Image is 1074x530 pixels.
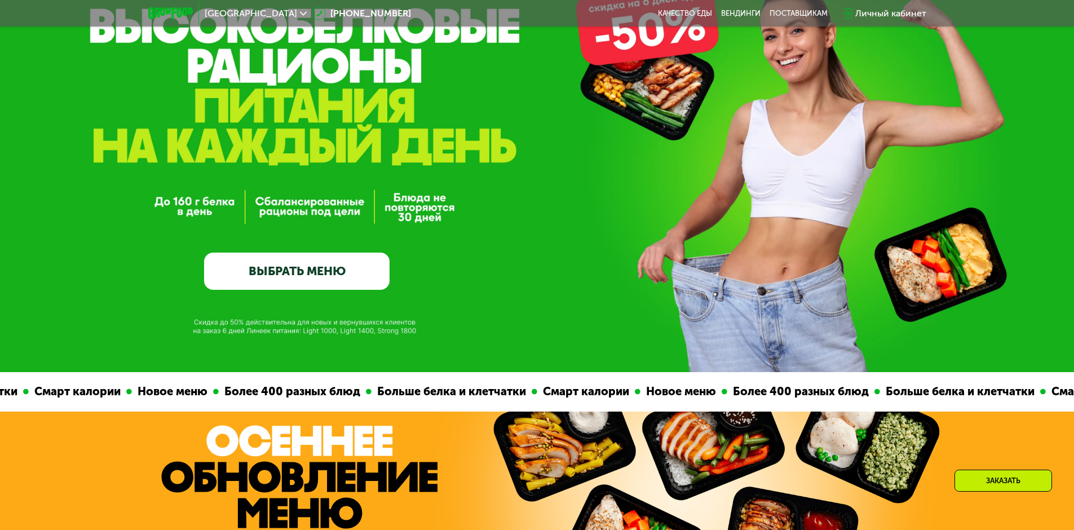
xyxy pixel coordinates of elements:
[205,9,297,18] span: [GEOGRAPHIC_DATA]
[638,383,719,400] div: Новое меню
[369,383,529,400] div: Больше белка и клетчатки
[658,9,712,18] a: Качество еды
[770,9,828,18] div: поставщикам
[855,7,926,20] div: Личный кабинет
[878,383,1038,400] div: Больше белка и клетчатки
[312,7,411,20] a: [PHONE_NUMBER]
[26,383,124,400] div: Смарт калории
[721,9,761,18] a: Вендинги
[216,383,364,400] div: Более 400 разных блюд
[130,383,211,400] div: Новое меню
[204,253,390,290] a: ВЫБРАТЬ МЕНЮ
[725,383,872,400] div: Более 400 разных блюд
[535,383,633,400] div: Смарт калории
[954,470,1052,492] div: Заказать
